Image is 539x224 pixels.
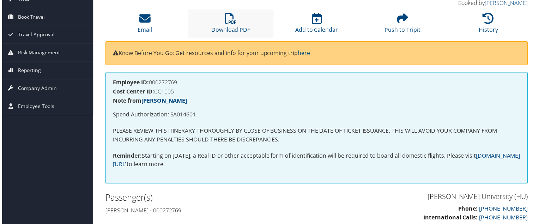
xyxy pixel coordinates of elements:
[459,206,479,214] strong: Phone:
[16,98,53,116] span: Employee Tools
[111,153,141,161] strong: Reminder:
[111,49,522,58] p: Know Before You Go: Get resources and info for your upcoming trip
[111,127,522,145] p: PLEASE REVIEW THIS ITINERARY THOROUGHLY BY CLOSE OF BUSINESS ON THE DATE OF TICKET ISSUANCE. THIS...
[16,8,43,26] span: Book Travel
[111,152,522,170] p: Starting on [DATE], a Real ID or other acceptable form of identification will be required to boar...
[16,44,58,62] span: Risk Management
[111,89,522,95] h4: CC1005
[211,17,250,34] a: Download PDF
[111,111,522,120] p: Spend Authorization: SA014601
[140,97,186,105] a: [PERSON_NAME]
[111,88,153,96] strong: Cost Center ID:
[137,17,151,34] a: Email
[385,17,421,34] a: Push to Tripit
[111,80,522,86] h4: 000272769
[16,26,53,44] span: Travel Approval
[295,17,338,34] a: Add to Calendar
[480,17,499,34] a: History
[104,193,311,205] h2: Passenger(s)
[480,215,529,223] a: [PHONE_NUMBER]
[322,193,529,203] h3: [PERSON_NAME] University (HU)
[111,97,186,105] strong: Note from
[16,80,55,98] span: Company Admin
[111,79,148,87] strong: Employee ID:
[480,206,529,214] a: [PHONE_NUMBER]
[16,62,39,80] span: Reporting
[104,208,311,216] h4: [PERSON_NAME] - 000272769
[298,49,310,57] a: here
[424,215,479,223] strong: International Calls:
